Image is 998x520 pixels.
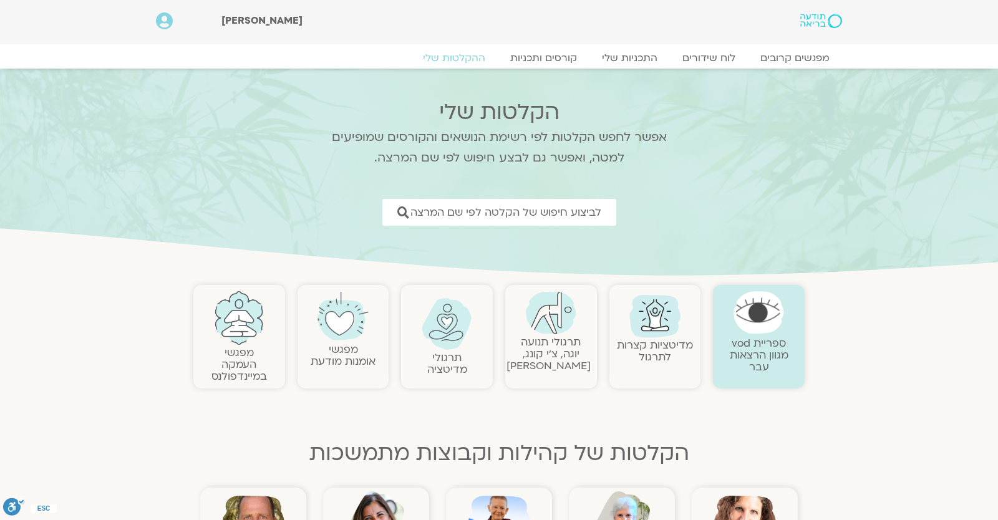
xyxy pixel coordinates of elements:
[311,342,375,368] a: מפגשיאומנות מודעת
[382,199,616,226] a: לביצוע חיפוש של הקלטה לפי שם המרצה
[193,441,805,466] h2: הקלטות של קהילות וקבוצות מתמשכות
[506,335,591,373] a: תרגולי תנועהיוגה, צ׳י קונג, [PERSON_NAME]
[315,100,683,125] h2: הקלטות שלי
[427,350,467,377] a: תרגולימדיטציה
[730,336,788,374] a: ספריית vodמגוון הרצאות עבר
[670,52,748,64] a: לוח שידורים
[589,52,670,64] a: התכניות שלי
[748,52,842,64] a: מפגשים קרובים
[156,52,842,64] nav: Menu
[617,338,693,364] a: מדיטציות קצרות לתרגול
[315,127,683,168] p: אפשר לחפש הקלטות לפי רשימת הנושאים והקורסים שמופיעים למטה, ואפשר גם לבצע חיפוש לפי שם המרצה.
[410,206,601,218] span: לביצוע חיפוש של הקלטה לפי שם המרצה
[410,52,498,64] a: ההקלטות שלי
[498,52,589,64] a: קורסים ותכניות
[221,14,303,27] span: [PERSON_NAME]
[211,345,267,383] a: מפגשיהעמקה במיינדפולנס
